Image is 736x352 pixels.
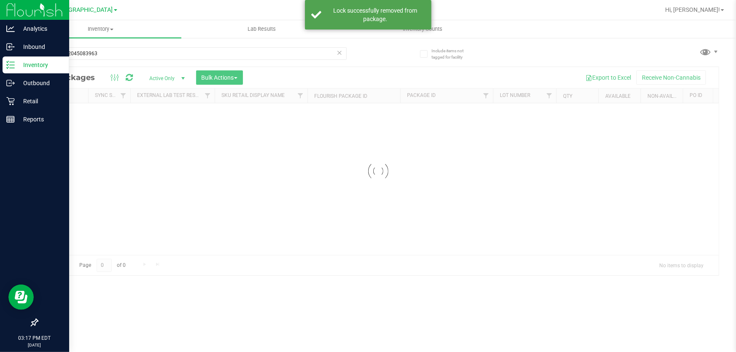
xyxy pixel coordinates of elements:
div: Lock successfully removed from package. [326,6,425,23]
p: Retail [15,96,65,106]
span: Inventory [20,25,181,33]
span: Lab Results [236,25,287,33]
p: [DATE] [4,342,65,348]
inline-svg: Outbound [6,79,15,87]
p: Reports [15,114,65,124]
input: Search Package ID, Item Name, SKU, Lot or Part Number... [37,47,347,60]
span: Hi, [PERSON_NAME]! [665,6,720,13]
inline-svg: Inventory [6,61,15,69]
a: Inventory [20,20,181,38]
inline-svg: Analytics [6,24,15,33]
span: Clear [337,47,342,58]
inline-svg: Retail [6,97,15,105]
p: Inventory [15,60,65,70]
iframe: Resource center [8,285,34,310]
inline-svg: Reports [6,115,15,124]
inline-svg: Inbound [6,43,15,51]
p: Analytics [15,24,65,34]
a: Lab Results [181,20,342,38]
span: Include items not tagged for facility [431,48,474,60]
p: Outbound [15,78,65,88]
p: 03:17 PM EDT [4,334,65,342]
span: [GEOGRAPHIC_DATA] [55,6,113,13]
p: Inbound [15,42,65,52]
